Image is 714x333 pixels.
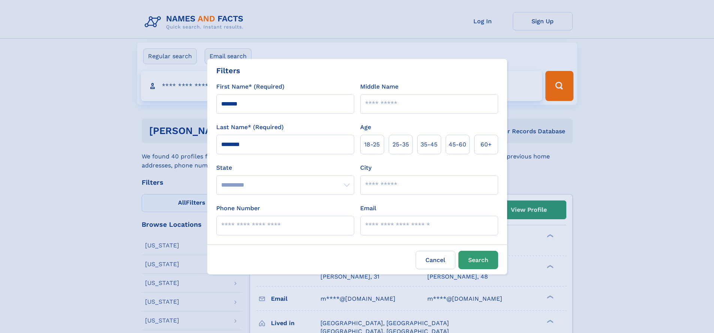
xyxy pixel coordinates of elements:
[421,140,437,149] span: 35‑45
[216,123,284,132] label: Last Name* (Required)
[458,251,498,269] button: Search
[449,140,466,149] span: 45‑60
[360,163,371,172] label: City
[216,163,354,172] label: State
[392,140,409,149] span: 25‑35
[216,204,260,213] label: Phone Number
[364,140,380,149] span: 18‑25
[360,204,376,213] label: Email
[216,82,284,91] label: First Name* (Required)
[480,140,492,149] span: 60+
[360,123,371,132] label: Age
[360,82,398,91] label: Middle Name
[416,251,455,269] label: Cancel
[216,65,240,76] div: Filters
